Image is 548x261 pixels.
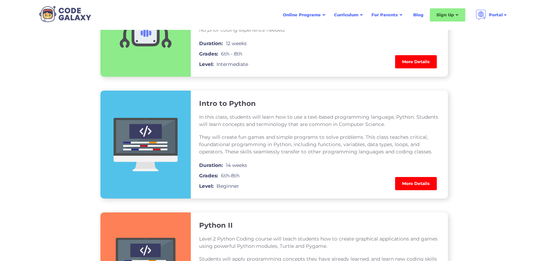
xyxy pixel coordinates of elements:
h4: Level: [199,60,214,68]
h4: 12 weeks [226,39,247,48]
a: More Details [395,177,437,190]
em: No prior coding experience needed. [199,27,285,33]
div: Portal [489,11,503,18]
h4: 6th - 8th [221,50,242,58]
h4: Grades: [199,50,218,58]
div: Curriculum [334,11,358,18]
h4: Duration: [199,39,223,48]
h4: Grades: [199,171,218,180]
div: Curriculum [330,9,367,21]
a: Blog [409,9,428,21]
div: For Parents [371,11,398,18]
h4: 14 weeks [226,161,247,169]
p: Level 2 Python Coding course will teach students how to create graphical applications and games u... [199,235,440,250]
h4: Intermediate [216,60,248,68]
div: Online Programs [283,11,321,18]
p: They will create fun games and simple programs to solve problems. This class teaches critical, fo... [199,134,440,155]
div: For Parents [367,9,407,21]
h4: 6th-8th [221,171,239,180]
a: More Details [395,55,437,68]
div: Online Programs [279,9,330,21]
h4: Level: [199,182,214,190]
h4: Duration: [199,161,223,169]
h3: Intro to Python [199,99,256,108]
div: Sign Up [436,11,454,18]
h4: Beginner [216,182,239,190]
div: Sign Up [430,8,465,22]
h3: Python II [199,221,233,230]
p: In this class, students will learn how to use a text-based programming language, Python. Students... [199,113,440,128]
div: Portal [472,7,512,23]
